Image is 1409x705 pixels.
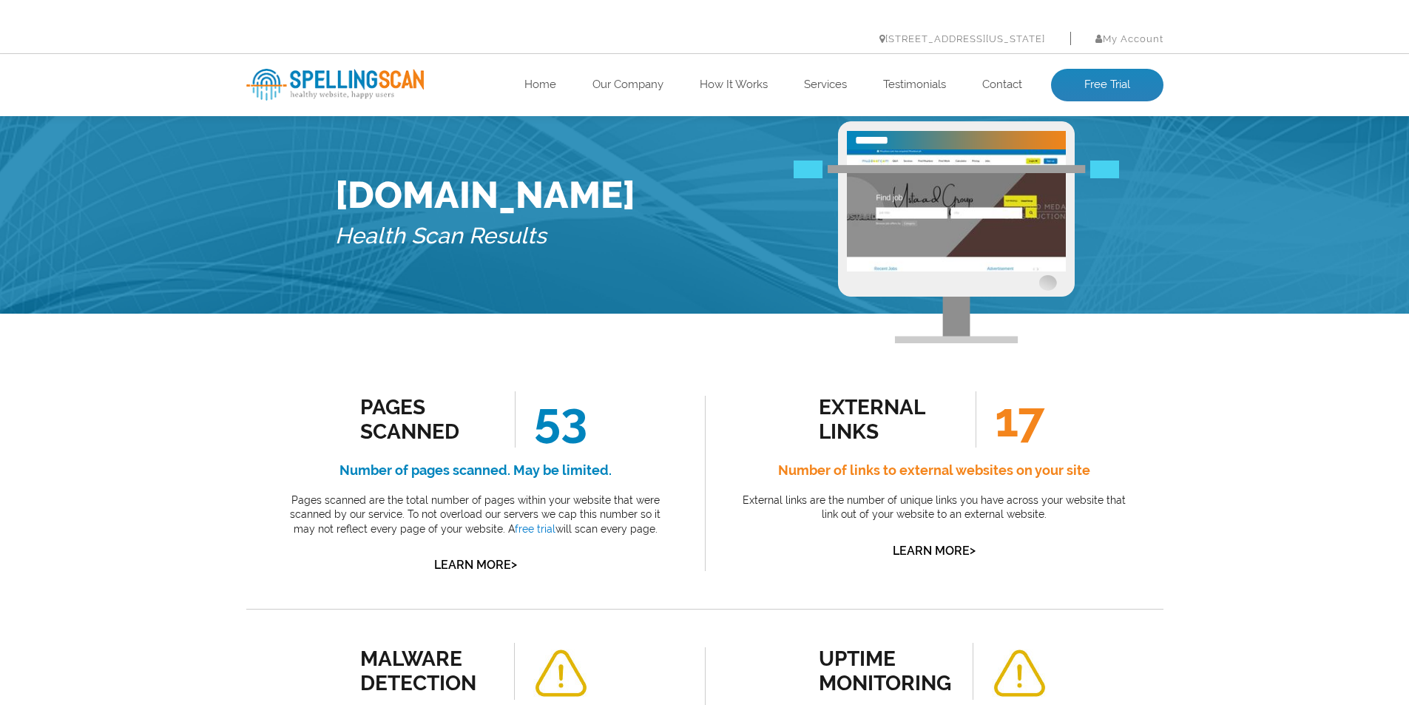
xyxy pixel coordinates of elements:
[533,650,588,698] img: alert
[992,650,1047,698] img: alert
[976,391,1044,448] span: 17
[335,217,635,256] h5: Health Scan Results
[1051,69,1163,101] a: Free Trial
[738,493,1130,522] p: External links are the number of unique links you have across your website that link out of your ...
[280,459,672,482] h4: Number of pages scanned. May be limited.
[738,459,1130,482] h4: Number of links to external websites on your site
[360,395,494,444] div: Pages Scanned
[819,395,953,444] div: external links
[511,554,517,575] span: >
[280,493,672,537] p: Pages scanned are the total number of pages within your website that were scanned by our service....
[794,175,1119,192] img: Free Webiste Analysis
[515,523,555,535] a: free trial
[847,149,1066,271] img: Free Website Analysis
[515,391,587,448] span: 53
[819,647,953,695] div: uptime monitoring
[335,173,635,217] h1: [DOMAIN_NAME]
[434,558,517,572] a: Learn More>
[970,540,976,561] span: >
[246,69,424,101] img: spellingScan
[838,121,1075,343] img: Free Webiste Analysis
[893,544,976,558] a: Learn More>
[360,647,494,695] div: malware detection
